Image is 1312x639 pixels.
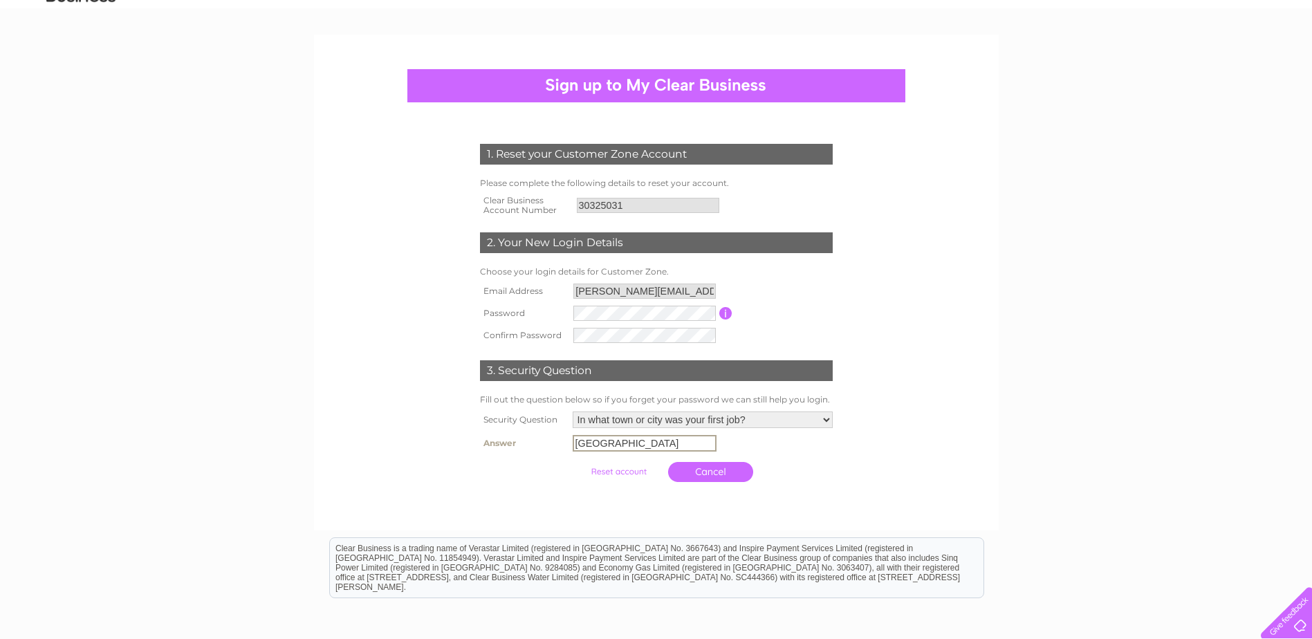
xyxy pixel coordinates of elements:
th: Email Address [477,280,571,302]
input: Submit [576,462,661,481]
th: Answer [477,432,569,455]
a: Contact [1270,59,1304,69]
td: Choose your login details for Customer Zone. [477,263,836,280]
th: Clear Business Account Number [477,192,573,219]
a: Blog [1241,59,1262,69]
input: Information [719,307,732,319]
a: Cancel [668,462,753,482]
div: 3. Security Question [480,360,833,381]
a: Water [1118,59,1145,69]
a: 0333 014 3131 [1051,7,1147,24]
td: Please complete the following details to reset your account. [477,175,836,192]
th: Security Question [477,408,569,432]
a: Telecoms [1192,59,1233,69]
img: logo.png [46,36,116,78]
div: Clear Business is a trading name of Verastar Limited (registered in [GEOGRAPHIC_DATA] No. 3667643... [330,8,983,67]
div: 1. Reset your Customer Zone Account [480,144,833,165]
th: Confirm Password [477,324,571,346]
a: Energy [1153,59,1183,69]
div: 2. Your New Login Details [480,232,833,253]
th: Password [477,302,571,324]
td: Fill out the question below so if you forget your password we can still help you login. [477,391,836,408]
